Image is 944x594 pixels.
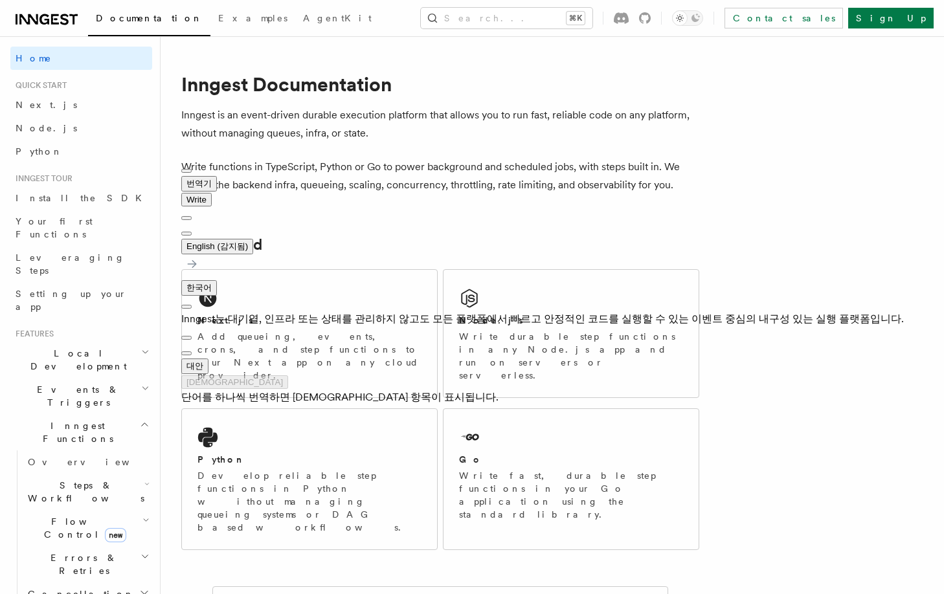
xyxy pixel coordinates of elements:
span: Overview [28,457,161,467]
a: Overview [23,450,152,474]
span: Examples [218,13,287,23]
a: Node.js [10,116,152,140]
span: Documentation [96,13,203,23]
span: Install the SDK [16,193,150,203]
span: new [105,528,126,542]
span: Features [10,329,54,339]
button: Events & Triggers [10,378,152,414]
a: Home [10,47,152,70]
a: Your first Functions [10,210,152,246]
a: Leveraging Steps [10,246,152,282]
a: Documentation [88,4,210,36]
button: Flow Controlnew [23,510,152,546]
p: Develop reliable step functions in Python without managing queueing systems or DAG based workflows. [197,469,421,534]
span: Events & Triggers [10,383,141,409]
a: AgentKit [295,4,379,35]
h1: Inngest Documentation [181,72,699,96]
a: PythonDevelop reliable step functions in Python without managing queueing systems or DAG based wo... [181,408,438,550]
a: Setting up your app [10,282,152,318]
span: Your first Functions [16,216,93,239]
span: Flow Control [23,515,142,541]
button: Errors & Retries [23,546,152,582]
span: Home [16,52,52,65]
a: Install the SDK [10,186,152,210]
span: Inngest tour [10,173,73,184]
span: Next.js [16,100,77,110]
span: Local Development [10,347,141,373]
span: Quick start [10,80,67,91]
a: Examples [210,4,295,35]
a: Next.js [10,93,152,116]
span: Steps & Workflows [23,479,144,505]
h2: Python [197,453,245,466]
a: Contact sales [725,8,843,28]
span: Python [16,146,63,157]
span: Setting up your app [16,289,127,312]
p: Write functions in TypeScript, Python or Go to power background and scheduled jobs, with steps bu... [181,158,699,194]
span: AgentKit [303,13,372,23]
p: Inngest is an event-driven durable execution platform that allows you to run fast, reliable code ... [181,106,699,142]
kbd: ⌘K [567,12,585,25]
span: Leveraging Steps [16,252,125,276]
a: Python [10,140,152,163]
p: Write fast, durable step functions in your Go application using the standard library. [459,469,683,521]
a: Sign Up [848,8,934,28]
button: Local Development [10,342,152,378]
button: Toggle dark mode [672,10,703,26]
span: Inngest Functions [10,419,140,445]
a: GoWrite fast, durable step functions in your Go application using the standard library. [443,408,699,550]
button: Search...⌘K [421,8,592,28]
span: Node.js [16,123,77,133]
button: Steps & Workflows [23,474,152,510]
button: Inngest Functions [10,414,152,450]
h2: Go [459,453,482,466]
span: Errors & Retries [23,551,140,577]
